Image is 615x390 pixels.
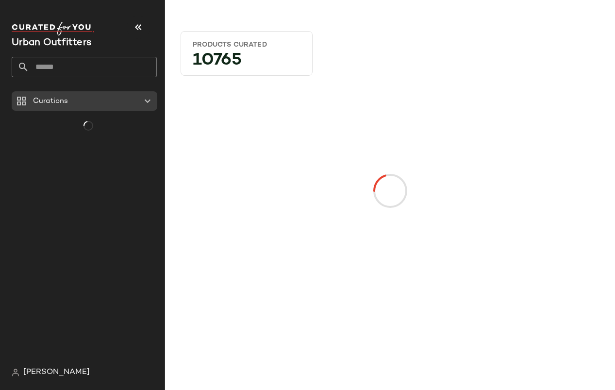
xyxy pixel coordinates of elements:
span: Current Company Name [12,38,91,48]
div: Products Curated [193,40,300,50]
div: 10765 [185,53,308,71]
img: svg%3e [12,369,19,376]
span: [PERSON_NAME] [23,367,90,378]
span: Curations [33,96,68,107]
img: cfy_white_logo.C9jOOHJF.svg [12,22,94,35]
